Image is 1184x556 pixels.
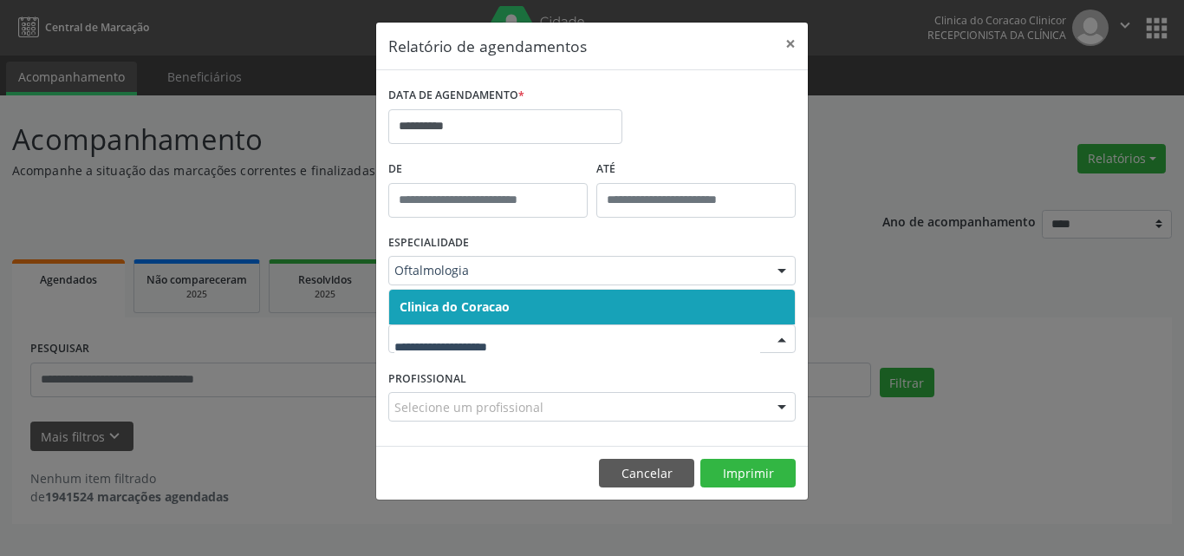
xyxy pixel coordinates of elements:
button: Imprimir [700,459,796,488]
label: ATÉ [596,156,796,183]
label: PROFISSIONAL [388,365,466,392]
label: DATA DE AGENDAMENTO [388,82,524,109]
button: Close [773,23,808,65]
span: Clinica do Coracao [400,298,510,315]
label: ESPECIALIDADE [388,230,469,257]
button: Cancelar [599,459,694,488]
label: De [388,156,588,183]
h5: Relatório de agendamentos [388,35,587,57]
span: Oftalmologia [394,262,760,279]
span: Selecione um profissional [394,398,543,416]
